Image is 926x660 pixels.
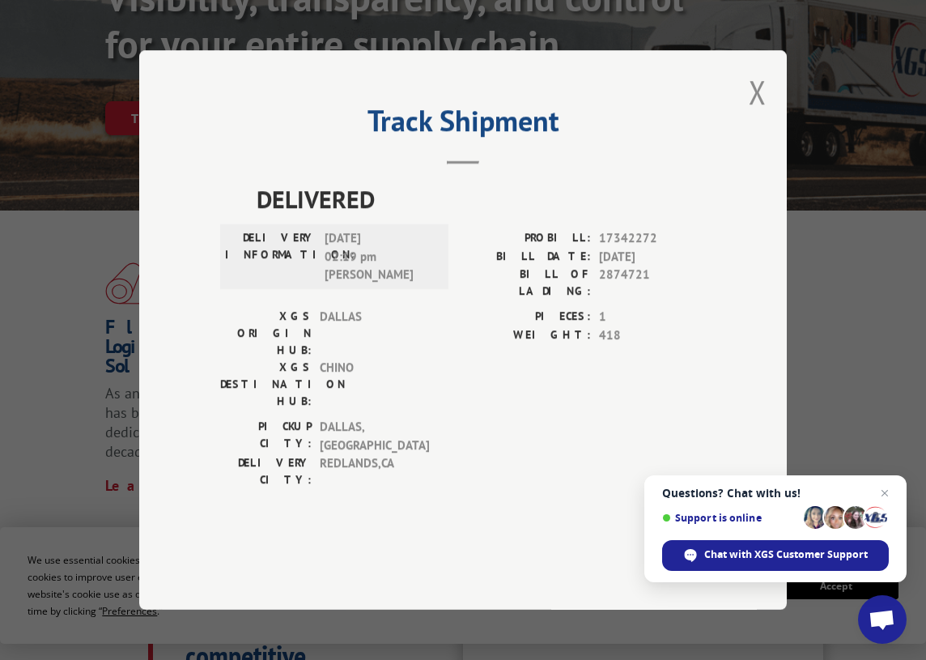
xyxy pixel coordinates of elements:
span: 17342272 [599,229,706,248]
span: CHINO [320,359,429,410]
span: 1 [599,308,706,326]
label: DELIVERY INFORMATION: [225,229,316,284]
div: Open chat [858,595,907,644]
span: Close chat [875,483,894,503]
button: Close modal [749,70,767,113]
label: PICKUP CITY: [220,418,312,454]
label: BILL DATE: [463,248,591,266]
label: BILL OF LADING: [463,266,591,300]
label: WEIGHT: [463,326,591,345]
span: 418 [599,326,706,345]
span: DALLAS , [GEOGRAPHIC_DATA] [320,418,429,454]
label: PROBILL: [463,229,591,248]
span: Chat with XGS Customer Support [704,547,868,562]
span: Support is online [662,512,798,524]
span: [DATE] 02:19 pm [PERSON_NAME] [325,229,434,284]
h2: Track Shipment [220,109,706,140]
span: 2874721 [599,266,706,300]
label: DELIVERY CITY: [220,454,312,488]
span: DELIVERED [257,181,706,217]
label: XGS ORIGIN HUB: [220,308,312,359]
div: Chat with XGS Customer Support [662,540,889,571]
label: XGS DESTINATION HUB: [220,359,312,410]
span: Questions? Chat with us! [662,487,889,500]
span: DALLAS [320,308,429,359]
span: [DATE] [599,248,706,266]
label: PIECES: [463,308,591,326]
span: REDLANDS , CA [320,454,429,488]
